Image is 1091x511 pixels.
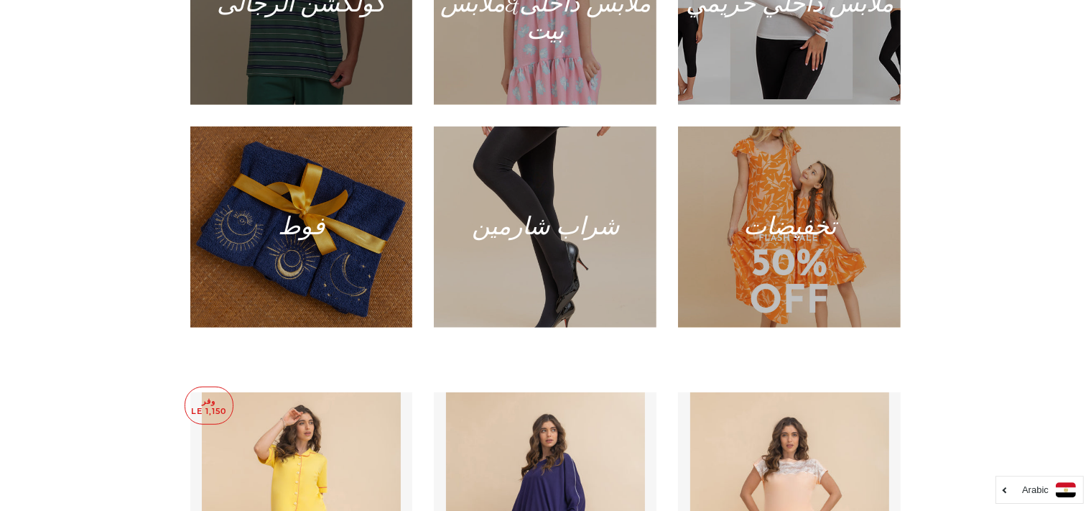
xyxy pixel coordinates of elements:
p: وفر LE 1,150 [185,387,233,424]
i: Arabic [1022,485,1049,494]
a: شراب شارمين [434,126,656,328]
a: فوط [190,126,413,328]
a: تخفيضات [678,126,901,328]
a: Arabic [1003,482,1076,497]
